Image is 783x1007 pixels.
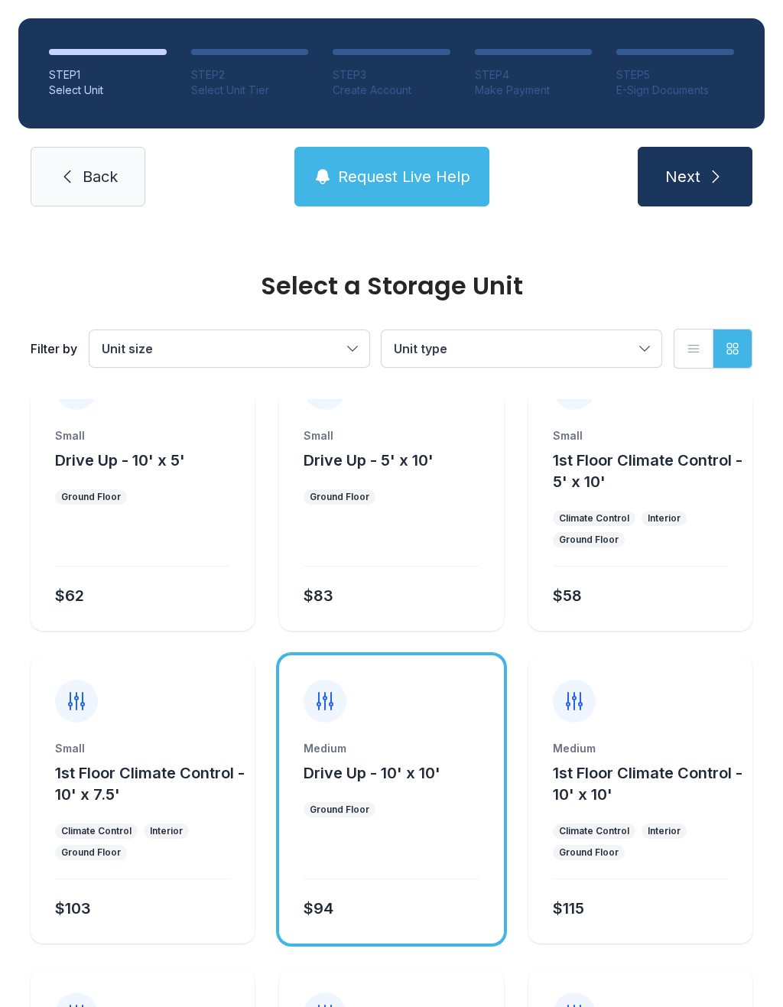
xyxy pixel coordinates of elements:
span: Drive Up - 10' x 10' [304,764,440,782]
div: Select a Storage Unit [31,274,752,298]
div: Ground Floor [61,846,121,859]
div: Medium [553,741,728,756]
div: Interior [648,512,681,525]
div: Climate Control [559,825,629,837]
div: $83 [304,585,333,606]
button: Drive Up - 5' x 10' [304,450,434,471]
div: $58 [553,585,582,606]
div: $94 [304,898,333,919]
span: Back [83,166,118,187]
div: Climate Control [559,512,629,525]
button: Drive Up - 10' x 10' [304,762,440,784]
div: STEP 5 [616,67,734,83]
div: Select Unit [49,83,167,98]
div: Select Unit Tier [191,83,309,98]
span: Drive Up - 5' x 10' [304,451,434,469]
div: Ground Floor [559,534,619,546]
span: Request Live Help [338,166,470,187]
div: E-Sign Documents [616,83,734,98]
div: STEP 4 [475,67,593,83]
div: Small [55,428,230,443]
span: Next [665,166,700,187]
span: 1st Floor Climate Control - 10' x 7.5' [55,764,245,804]
button: Unit size [89,330,369,367]
div: $62 [55,585,84,606]
div: $103 [55,898,91,919]
span: 1st Floor Climate Control - 5' x 10' [553,451,742,491]
button: 1st Floor Climate Control - 10' x 7.5' [55,762,249,805]
div: Climate Control [61,825,132,837]
button: 1st Floor Climate Control - 5' x 10' [553,450,746,492]
span: Unit size [102,341,153,356]
div: STEP 2 [191,67,309,83]
div: Create Account [333,83,450,98]
div: Interior [150,825,183,837]
div: $115 [553,898,584,919]
button: Unit type [382,330,661,367]
span: 1st Floor Climate Control - 10' x 10' [553,764,742,804]
div: Small [553,428,728,443]
div: Medium [304,741,479,756]
div: STEP 1 [49,67,167,83]
div: Ground Floor [559,846,619,859]
div: Make Payment [475,83,593,98]
div: Ground Floor [61,491,121,503]
div: STEP 3 [333,67,450,83]
span: Unit type [394,341,447,356]
button: Drive Up - 10' x 5' [55,450,185,471]
div: Small [304,428,479,443]
div: Filter by [31,339,77,358]
span: Drive Up - 10' x 5' [55,451,185,469]
button: 1st Floor Climate Control - 10' x 10' [553,762,746,805]
div: Ground Floor [310,491,369,503]
div: Interior [648,825,681,837]
div: Ground Floor [310,804,369,816]
div: Small [55,741,230,756]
